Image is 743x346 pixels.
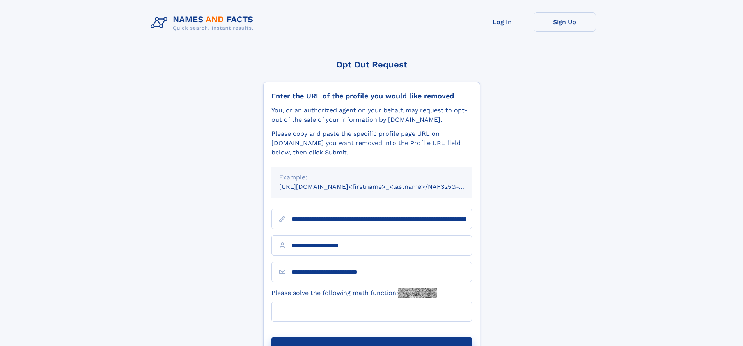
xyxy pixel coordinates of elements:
div: You, or an authorized agent on your behalf, may request to opt-out of the sale of your informatio... [271,106,472,124]
img: Logo Names and Facts [147,12,260,34]
label: Please solve the following math function: [271,288,437,298]
a: Log In [471,12,534,32]
div: Please copy and paste the specific profile page URL on [DOMAIN_NAME] you want removed into the Pr... [271,129,472,157]
a: Sign Up [534,12,596,32]
div: Example: [279,173,464,182]
small: [URL][DOMAIN_NAME]<firstname>_<lastname>/NAF325G-xxxxxxxx [279,183,487,190]
div: Enter the URL of the profile you would like removed [271,92,472,100]
div: Opt Out Request [263,60,480,69]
